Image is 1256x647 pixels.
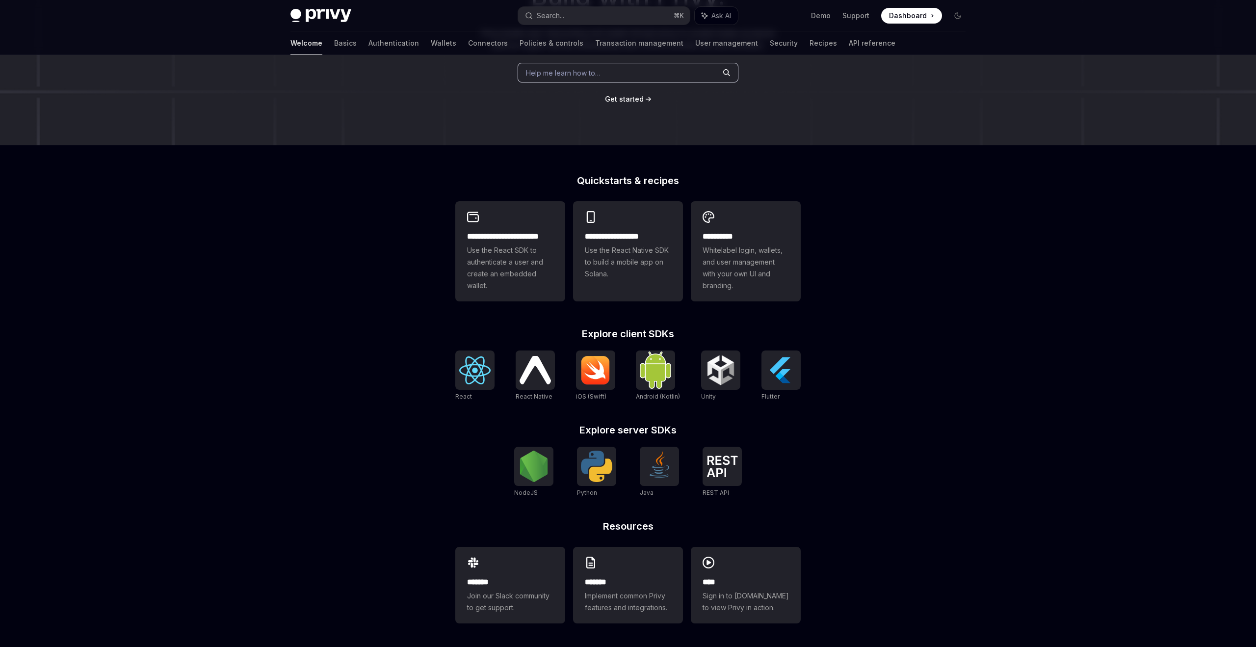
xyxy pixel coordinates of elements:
[576,393,606,400] span: iOS (Swift)
[842,11,869,21] a: Support
[595,31,683,55] a: Transaction management
[701,393,716,400] span: Unity
[701,350,740,402] a: UnityUnity
[770,31,798,55] a: Security
[455,350,495,402] a: ReactReact
[520,31,583,55] a: Policies & controls
[810,31,837,55] a: Recipes
[368,31,419,55] a: Authentication
[455,521,801,531] h2: Resources
[459,356,491,384] img: React
[537,10,564,22] div: Search...
[605,94,644,104] a: Get started
[518,451,549,482] img: NodeJS
[881,8,942,24] a: Dashboard
[691,201,801,301] a: **** *****Whitelabel login, wallets, and user management with your own UI and branding.
[765,354,797,386] img: Flutter
[455,176,801,186] h2: Quickstarts & recipes
[703,590,789,614] span: Sign in to [DOMAIN_NAME] to view Privy in action.
[711,11,731,21] span: Ask AI
[455,329,801,339] h2: Explore client SDKs
[455,547,565,623] a: **** **Join our Slack community to get support.
[636,393,680,400] span: Android (Kotlin)
[849,31,895,55] a: API reference
[468,31,508,55] a: Connectors
[455,393,472,400] span: React
[290,9,351,23] img: dark logo
[585,590,671,614] span: Implement common Privy features and integrations.
[705,354,736,386] img: Unity
[577,489,597,496] span: Python
[674,12,684,20] span: ⌘ K
[695,7,738,25] button: Ask AI
[455,425,801,435] h2: Explore server SDKs
[520,356,551,384] img: React Native
[516,350,555,402] a: React NativeReact Native
[526,68,601,78] span: Help me learn how to…
[290,31,322,55] a: Welcome
[514,489,538,496] span: NodeJS
[950,8,966,24] button: Toggle dark mode
[691,547,801,623] a: ****Sign in to [DOMAIN_NAME] to view Privy in action.
[703,244,789,292] span: Whitelabel login, wallets, and user management with your own UI and branding.
[585,244,671,280] span: Use the React Native SDK to build a mobile app on Solana.
[467,244,553,292] span: Use the React SDK to authenticate a user and create an embedded wallet.
[706,456,738,477] img: REST API
[811,11,831,21] a: Demo
[581,451,612,482] img: Python
[605,95,644,103] span: Get started
[695,31,758,55] a: User management
[518,7,690,25] button: Search...⌘K
[577,447,616,498] a: PythonPython
[703,489,729,496] span: REST API
[644,451,675,482] img: Java
[636,350,680,402] a: Android (Kotlin)Android (Kotlin)
[334,31,357,55] a: Basics
[640,447,679,498] a: JavaJava
[573,201,683,301] a: **** **** **** ***Use the React Native SDK to build a mobile app on Solana.
[431,31,456,55] a: Wallets
[703,447,742,498] a: REST APIREST API
[761,393,780,400] span: Flutter
[761,350,801,402] a: FlutterFlutter
[514,447,553,498] a: NodeJSNodeJS
[889,11,927,21] span: Dashboard
[576,350,615,402] a: iOS (Swift)iOS (Swift)
[516,393,552,400] span: React Native
[640,489,654,496] span: Java
[467,590,553,614] span: Join our Slack community to get support.
[640,351,671,388] img: Android (Kotlin)
[573,547,683,623] a: **** **Implement common Privy features and integrations.
[580,355,611,385] img: iOS (Swift)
